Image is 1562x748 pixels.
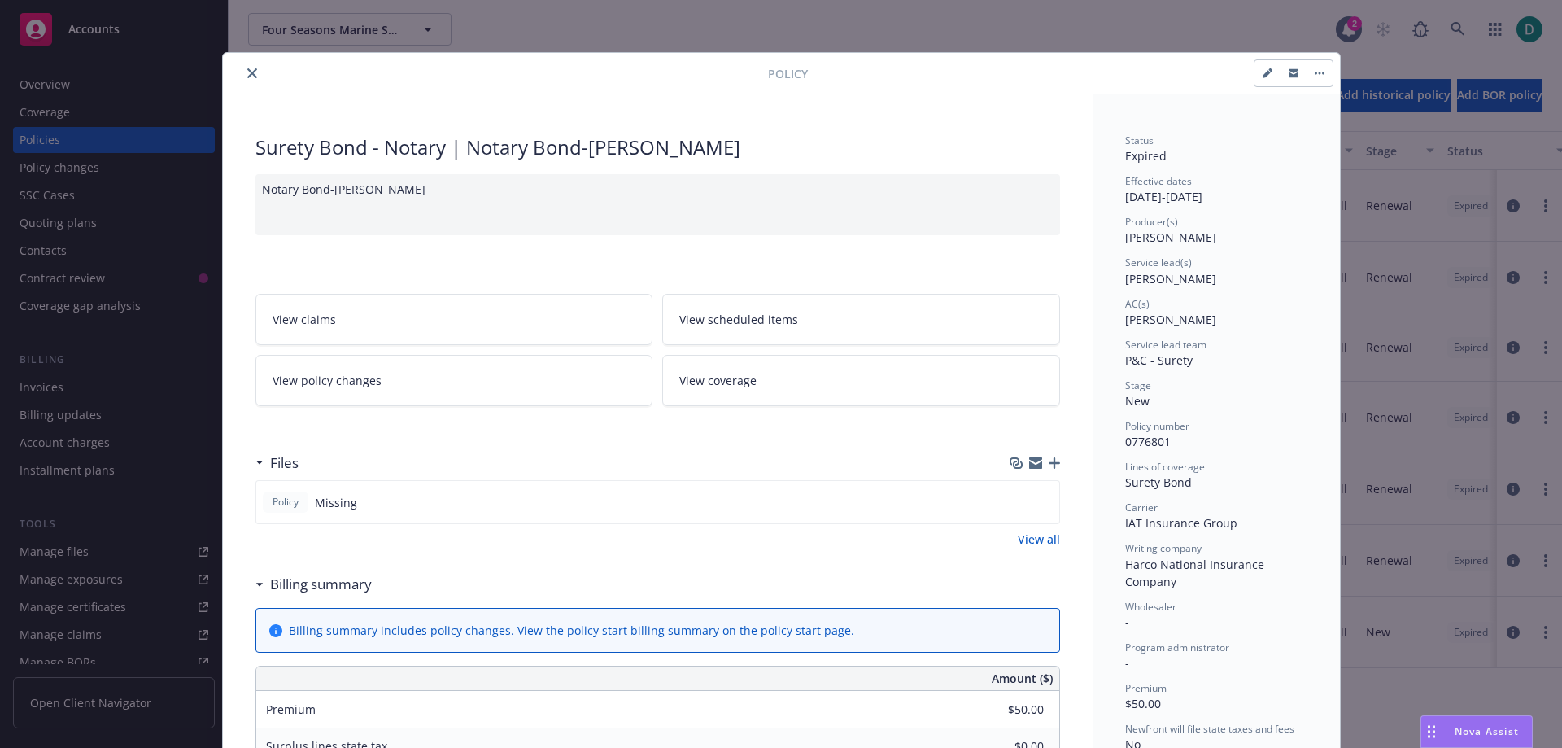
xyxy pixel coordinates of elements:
div: Surety Bond - Notary | Notary Bond-[PERSON_NAME] [255,133,1060,161]
span: Missing [315,494,357,511]
span: Premium [266,702,316,717]
span: View scheduled items [679,311,798,328]
span: View claims [273,311,336,328]
span: Producer(s) [1125,215,1178,229]
span: Status [1125,133,1154,147]
span: 0776801 [1125,434,1171,449]
span: - [1125,615,1129,630]
span: Nova Assist [1455,724,1519,738]
div: Files [255,453,299,474]
span: Program administrator [1125,641,1229,654]
span: Policy [269,495,302,510]
span: AC(s) [1125,297,1150,311]
button: close [242,63,262,83]
span: New [1125,393,1150,409]
span: Amount ($) [992,670,1053,687]
div: Notary Bond-[PERSON_NAME] [255,174,1060,235]
a: policy start page [761,623,851,638]
span: P&C - Surety [1125,352,1193,368]
input: 0.00 [948,698,1054,722]
span: [PERSON_NAME] [1125,312,1216,327]
a: View coverage [662,355,1060,406]
div: Drag to move [1421,716,1442,747]
span: Effective dates [1125,174,1192,188]
a: View claims [255,294,653,345]
span: Service lead team [1125,338,1206,352]
span: Policy [768,65,808,82]
span: Policy number [1125,419,1189,433]
span: Harco National Insurance Company [1125,557,1267,589]
span: Expired [1125,148,1167,164]
span: View coverage [679,372,757,389]
span: Surety Bond [1125,475,1192,490]
span: IAT Insurance Group [1125,515,1237,531]
span: Newfront will file state taxes and fees [1125,722,1294,736]
span: [PERSON_NAME] [1125,271,1216,287]
span: Lines of coverage [1125,460,1205,474]
h3: Files [270,453,299,474]
span: Service lead(s) [1125,256,1192,269]
span: Premium [1125,681,1167,695]
span: - [1125,655,1129,671]
h3: Billing summary [270,574,372,595]
span: Carrier [1125,501,1158,514]
a: View all [1018,531,1060,548]
span: [PERSON_NAME] [1125,230,1216,245]
div: Billing summary includes policy changes. View the policy start billing summary on the . [289,622,854,639]
a: View scheduled items [662,294,1060,345]
span: View policy changes [273,372,382,389]
span: Stage [1125,378,1151,392]
div: [DATE] - [DATE] [1125,174,1307,205]
span: Writing company [1125,541,1202,555]
button: Nova Assist [1420,715,1533,748]
a: View policy changes [255,355,653,406]
span: Wholesaler [1125,600,1176,614]
span: $50.00 [1125,696,1161,711]
div: Billing summary [255,574,372,595]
